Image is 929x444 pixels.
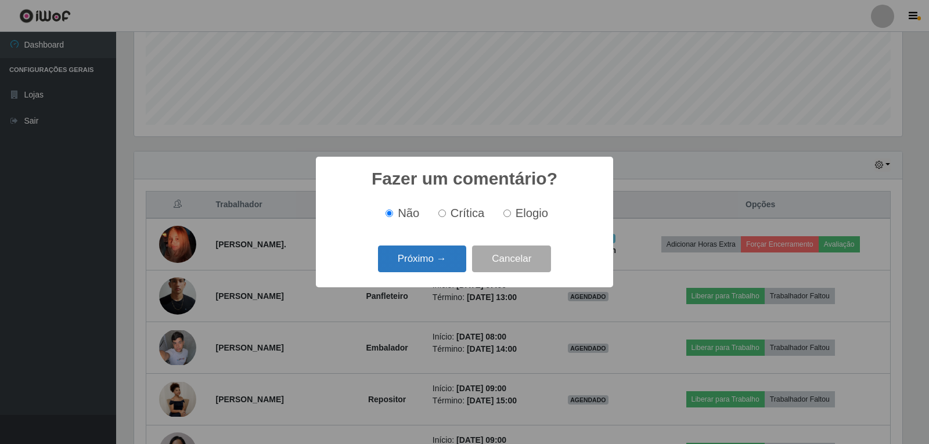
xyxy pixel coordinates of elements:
input: Crítica [438,210,446,217]
input: Não [386,210,393,217]
input: Elogio [503,210,511,217]
button: Cancelar [472,246,551,273]
h2: Fazer um comentário? [372,168,557,189]
button: Próximo → [378,246,466,273]
span: Crítica [451,207,485,219]
span: Não [398,207,419,219]
span: Elogio [516,207,548,219]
